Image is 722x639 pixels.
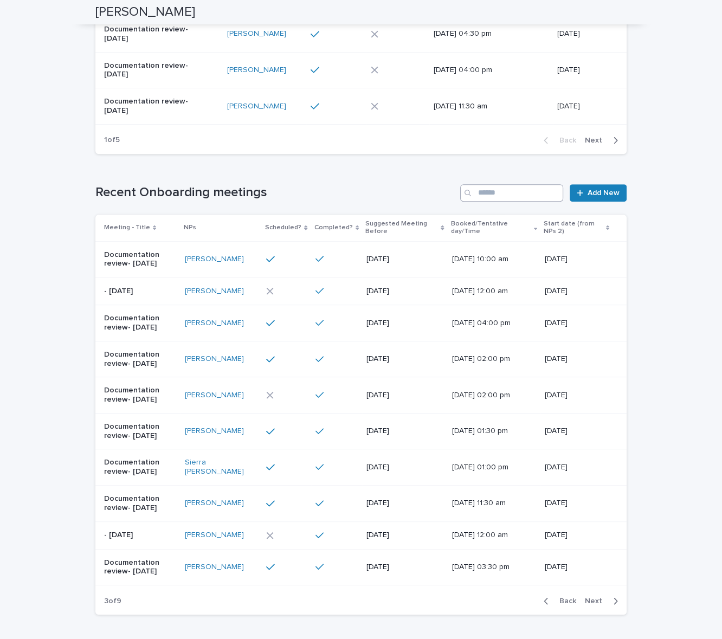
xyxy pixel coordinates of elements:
[366,287,443,296] p: [DATE]
[104,386,176,404] p: Documentation review- [DATE]
[535,596,581,606] button: Back
[104,458,176,476] p: Documentation review- [DATE]
[185,499,244,508] a: [PERSON_NAME]
[553,597,576,605] span: Back
[265,222,301,234] p: Scheduled?
[452,319,530,328] p: [DATE] 04:00 pm
[185,531,244,540] a: [PERSON_NAME]
[365,218,439,238] p: Suggested Meeting Before
[185,354,244,364] a: [PERSON_NAME]
[227,66,286,75] a: [PERSON_NAME]
[95,341,627,377] tr: Documentation review- [DATE][PERSON_NAME] [DATE][DATE] 02:00 pm[DATE]
[557,66,609,75] p: [DATE]
[95,185,456,201] h1: Recent Onboarding meetings
[366,255,443,264] p: [DATE]
[451,218,531,238] p: Booked/Tentative day/Time
[95,413,627,449] tr: Documentation review- [DATE][PERSON_NAME] [DATE][DATE] 01:30 pm[DATE]
[185,319,244,328] a: [PERSON_NAME]
[95,52,627,88] tr: Documentation review- [DATE][PERSON_NAME] [DATE] 04:00 pm[DATE]
[544,218,603,238] p: Start date (from NPs 2)
[104,422,176,441] p: Documentation review- [DATE]
[95,16,627,52] tr: Documentation review- [DATE][PERSON_NAME] [DATE] 04:30 pm[DATE]
[95,88,627,125] tr: Documentation review- [DATE][PERSON_NAME] [DATE] 11:30 am[DATE]
[95,377,627,414] tr: Documentation review- [DATE][PERSON_NAME] [DATE][DATE] 02:00 pm[DATE]
[366,499,443,508] p: [DATE]
[366,463,443,472] p: [DATE]
[104,97,195,115] p: Documentation review- [DATE]
[95,127,128,153] p: 1 of 5
[366,354,443,364] p: [DATE]
[185,287,244,296] a: [PERSON_NAME]
[545,499,609,508] p: [DATE]
[104,350,176,369] p: Documentation review- [DATE]
[585,137,609,144] span: Next
[366,427,443,436] p: [DATE]
[104,250,176,269] p: Documentation review- [DATE]
[581,135,627,145] button: Next
[545,319,609,328] p: [DATE]
[545,255,609,264] p: [DATE]
[185,255,244,264] a: [PERSON_NAME]
[452,354,530,364] p: [DATE] 02:00 pm
[185,391,244,400] a: [PERSON_NAME]
[585,597,609,605] span: Next
[95,588,130,615] p: 3 of 9
[452,499,530,508] p: [DATE] 11:30 am
[185,427,244,436] a: [PERSON_NAME]
[434,102,524,111] p: [DATE] 11:30 am
[452,391,530,400] p: [DATE] 02:00 pm
[545,391,609,400] p: [DATE]
[366,563,443,572] p: [DATE]
[581,596,627,606] button: Next
[95,449,627,486] tr: Documentation review- [DATE]Sierra [PERSON_NAME] [DATE][DATE] 01:00 pm[DATE]
[557,29,609,38] p: [DATE]
[545,531,609,540] p: [DATE]
[452,463,530,472] p: [DATE] 01:00 pm
[95,549,627,585] tr: Documentation review- [DATE][PERSON_NAME] [DATE][DATE] 03:30 pm[DATE]
[570,184,627,202] a: Add New
[104,531,176,540] p: - [DATE]
[104,494,176,513] p: Documentation review- [DATE]
[227,102,286,111] a: [PERSON_NAME]
[104,287,176,296] p: - [DATE]
[452,287,530,296] p: [DATE] 12:00 am
[104,314,176,332] p: Documentation review- [DATE]
[366,531,443,540] p: [DATE]
[95,241,627,277] tr: Documentation review- [DATE][PERSON_NAME] [DATE][DATE] 10:00 am[DATE]
[95,277,627,305] tr: - [DATE][PERSON_NAME] [DATE][DATE] 12:00 am[DATE]
[185,458,258,476] a: Sierra [PERSON_NAME]
[366,319,443,328] p: [DATE]
[104,222,150,234] p: Meeting - Title
[545,463,609,472] p: [DATE]
[104,558,176,577] p: Documentation review- [DATE]
[184,222,196,234] p: NPs
[185,563,244,572] a: [PERSON_NAME]
[588,189,620,197] span: Add New
[95,521,627,549] tr: - [DATE][PERSON_NAME] [DATE][DATE] 12:00 am[DATE]
[452,255,530,264] p: [DATE] 10:00 am
[545,287,609,296] p: [DATE]
[104,25,195,43] p: Documentation review- [DATE]
[553,137,576,144] span: Back
[434,29,524,38] p: [DATE] 04:30 pm
[545,563,609,572] p: [DATE]
[557,102,609,111] p: [DATE]
[460,184,563,202] input: Search
[104,61,195,80] p: Documentation review- [DATE]
[227,29,286,38] a: [PERSON_NAME]
[535,135,581,145] button: Back
[452,427,530,436] p: [DATE] 01:30 pm
[434,66,524,75] p: [DATE] 04:00 pm
[95,486,627,522] tr: Documentation review- [DATE][PERSON_NAME] [DATE][DATE] 11:30 am[DATE]
[452,563,530,572] p: [DATE] 03:30 pm
[452,531,530,540] p: [DATE] 12:00 am
[545,427,609,436] p: [DATE]
[95,305,627,341] tr: Documentation review- [DATE][PERSON_NAME] [DATE][DATE] 04:00 pm[DATE]
[366,391,443,400] p: [DATE]
[545,354,609,364] p: [DATE]
[95,4,195,20] h2: [PERSON_NAME]
[314,222,353,234] p: Completed?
